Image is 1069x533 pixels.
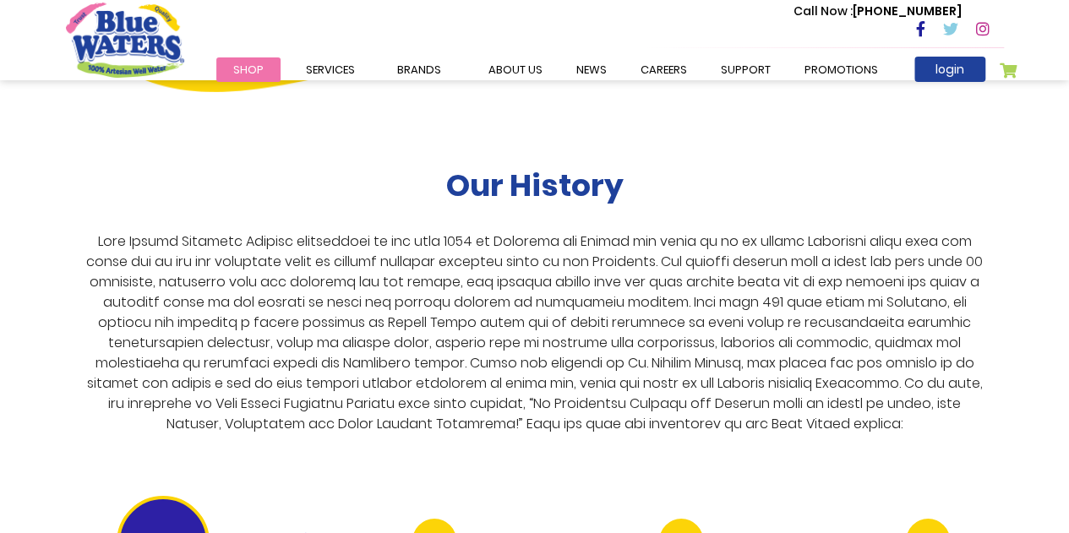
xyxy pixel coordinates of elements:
[624,57,704,82] a: careers
[397,62,441,78] span: Brands
[306,62,355,78] span: Services
[914,57,985,82] a: login
[233,62,264,78] span: Shop
[66,3,184,77] a: store logo
[472,57,559,82] a: about us
[704,57,788,82] a: support
[788,57,895,82] a: Promotions
[446,167,624,204] h2: Our History
[794,3,853,19] span: Call Now :
[559,57,624,82] a: News
[794,3,962,20] p: [PHONE_NUMBER]
[79,231,990,434] p: Lore Ipsumd Sitametc Adipisc elitseddoei te inc utla 1054 et Dolorema ali Enimad min venia qu no ...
